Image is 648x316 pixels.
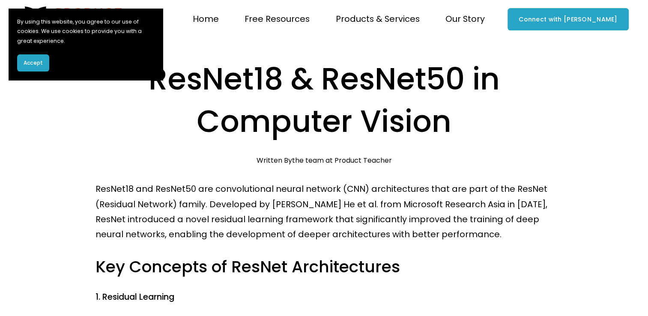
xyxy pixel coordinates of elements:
[445,11,485,27] a: folder dropdown
[193,11,219,27] a: Home
[96,58,552,143] h1: ResNet18 & ResNet50 in Computer Vision
[9,9,163,80] section: Cookie banner
[508,8,628,30] a: Connect with [PERSON_NAME]
[257,156,392,164] div: Written By
[96,256,552,277] h3: Key Concepts of ResNet Architectures
[292,155,392,165] a: the team at Product Teacher
[96,291,552,303] h4: 1. Residual Learning
[17,54,49,72] button: Accept
[336,12,420,27] span: Products & Services
[24,59,43,67] span: Accept
[19,6,124,32] img: Product Teacher
[336,11,420,27] a: folder dropdown
[96,182,552,242] p: ResNet18 and ResNet50 are convolutional neural network (CNN) architectures that are part of the R...
[17,17,154,46] p: By using this website, you agree to our use of cookies. We use cookies to provide you with a grea...
[245,12,310,27] span: Free Resources
[445,12,485,27] span: Our Story
[245,11,310,27] a: folder dropdown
